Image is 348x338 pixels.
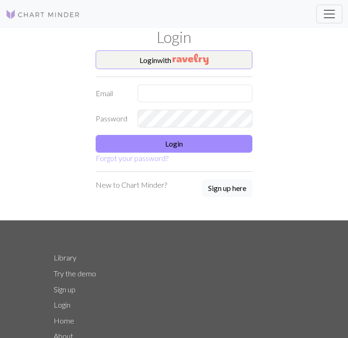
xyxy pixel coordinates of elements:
[202,179,252,197] button: Sign up here
[54,300,70,309] a: Login
[96,135,252,153] button: Login
[6,9,80,20] img: Logo
[48,28,300,47] h1: Login
[96,154,168,162] a: Forgot your password?
[90,110,132,127] label: Password
[202,179,252,198] a: Sign up here
[54,269,96,278] a: Try the demo
[90,84,132,102] label: Email
[54,253,77,262] a: Library
[54,285,76,294] a: Sign up
[173,54,209,65] img: Ravelry
[54,316,74,325] a: Home
[96,50,252,69] button: Loginwith
[96,179,167,190] p: New to Chart Minder?
[316,5,342,23] button: Toggle navigation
